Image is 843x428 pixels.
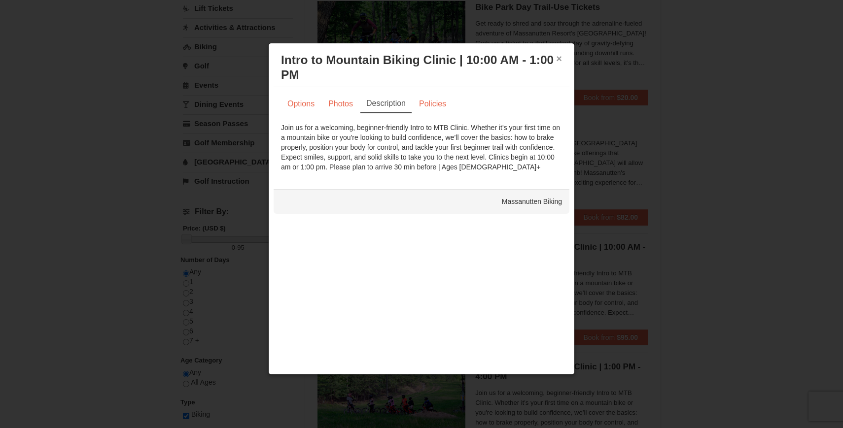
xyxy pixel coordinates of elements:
[281,53,562,82] h3: Intro to Mountain Biking Clinic | 10:00 AM - 1:00 PM
[360,95,412,113] a: Description
[556,54,562,64] button: ×
[281,123,562,172] div: Join us for a welcoming, beginner-friendly Intro to MTB Clinic. Whether it's your first time on a...
[413,95,453,113] a: Policies
[274,189,569,214] div: Massanutten Biking
[281,95,321,113] a: Options
[322,95,359,113] a: Photos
